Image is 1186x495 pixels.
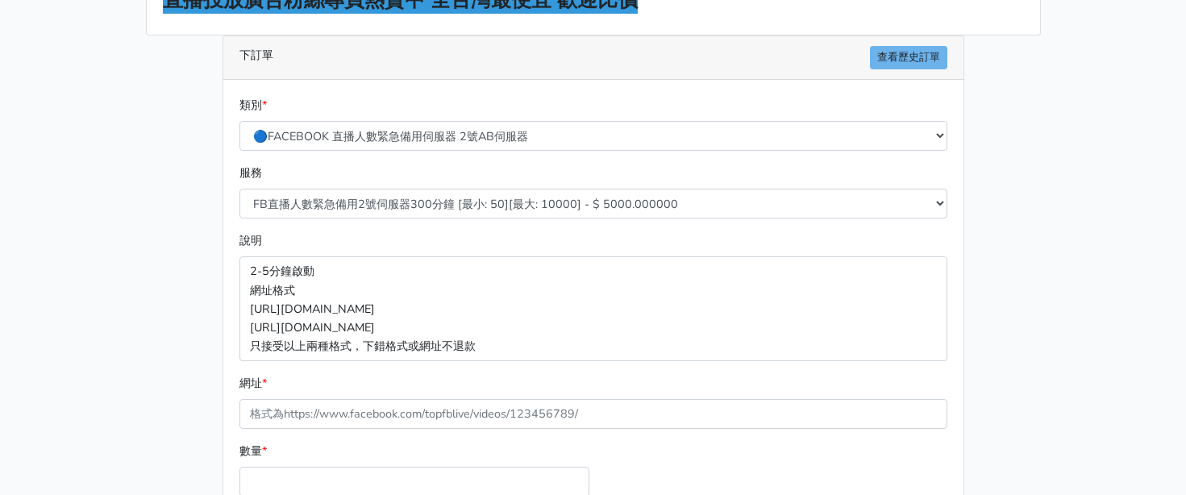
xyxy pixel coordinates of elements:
[239,164,262,182] label: 服務
[239,399,947,429] input: 格式為https://www.facebook.com/topfblive/videos/123456789/
[239,256,947,360] p: 2-5分鐘啟動 網址格式 [URL][DOMAIN_NAME] [URL][DOMAIN_NAME] 只接受以上兩種格式，下錯格式或網址不退款
[239,96,267,114] label: 類別
[223,36,963,80] div: 下訂單
[239,442,267,460] label: 數量
[239,231,262,250] label: 說明
[870,46,947,69] a: 查看歷史訂單
[239,374,267,393] label: 網址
